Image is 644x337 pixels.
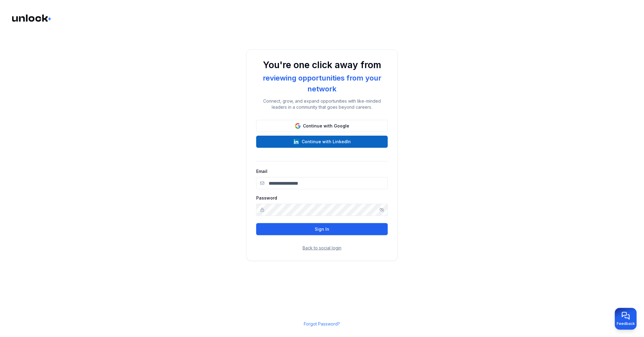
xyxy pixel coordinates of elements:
button: Provide feedback [615,308,637,330]
button: Show/hide password [379,207,384,212]
label: Email [256,169,267,174]
div: reviewing opportunities from your network [256,73,388,94]
button: Sign In [256,223,388,235]
button: Back to social login [303,245,341,251]
h1: You're one click away from [256,59,388,70]
p: Connect, grow, and expand opportunities with like-minded leaders in a community that goes beyond ... [256,98,388,110]
a: Forgot Password? [304,321,340,326]
span: Feedback [617,321,635,326]
label: Password [256,195,277,200]
button: Continue with Google [256,120,388,132]
img: Logo [12,15,52,22]
button: Continue with LinkedIn [256,136,388,148]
